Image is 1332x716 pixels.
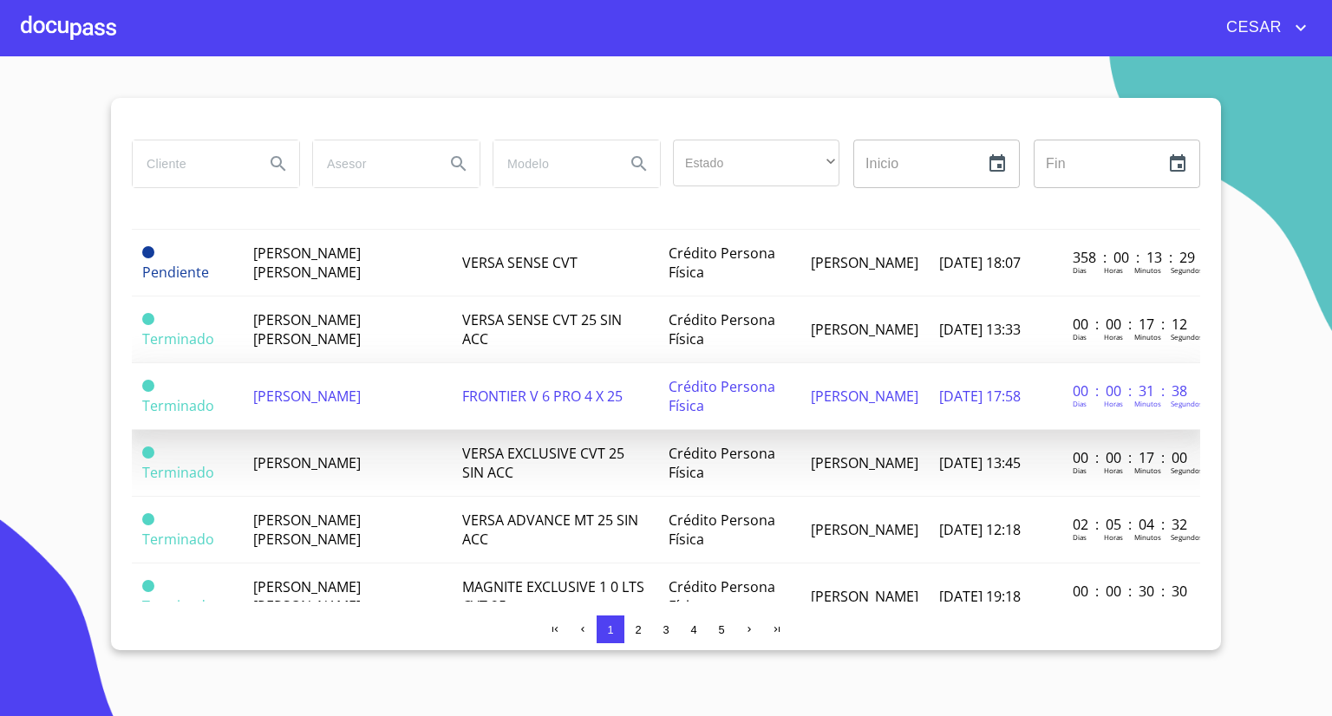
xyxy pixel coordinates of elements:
span: [DATE] 13:45 [939,453,1021,472]
p: 358 : 00 : 13 : 29 [1073,248,1190,267]
span: [DATE] 18:07 [939,253,1021,272]
p: Segundos [1171,532,1203,542]
span: Terminado [142,396,214,415]
p: Segundos [1171,399,1203,408]
p: 00 : 00 : 30 : 30 [1073,582,1190,601]
span: [PERSON_NAME] [PERSON_NAME] [253,244,361,282]
p: 00 : 00 : 17 : 12 [1073,315,1190,334]
span: Crédito Persona Física [669,310,775,348]
span: Terminado [142,329,214,348]
span: [PERSON_NAME] [253,387,361,406]
span: VERSA SENSE CVT [462,253,578,272]
button: 3 [652,615,680,643]
span: 2 [635,623,641,636]
span: Crédito Persona Física [669,577,775,615]
span: [PERSON_NAME] [811,320,918,339]
p: Horas [1104,599,1123,609]
span: [DATE] 13:33 [939,320,1021,339]
span: Terminado [142,463,214,482]
span: CESAR [1213,14,1290,42]
span: [PERSON_NAME] [PERSON_NAME] [253,511,361,549]
button: account of current user [1213,14,1311,42]
p: Dias [1073,265,1087,275]
p: Segundos [1171,332,1203,342]
p: Horas [1104,265,1123,275]
input: search [313,140,431,187]
input: search [493,140,611,187]
span: 4 [690,623,696,636]
span: Terminado [142,446,154,459]
span: Terminado [142,580,154,592]
span: Crédito Persona Física [669,377,775,415]
span: [PERSON_NAME] [811,453,918,472]
span: [DATE] 17:58 [939,387,1021,406]
button: 2 [624,615,652,643]
p: Dias [1073,332,1087,342]
span: Terminado [142,596,214,615]
p: Horas [1104,465,1123,475]
p: Segundos [1171,465,1203,475]
span: 1 [607,623,613,636]
p: Minutos [1134,265,1161,275]
input: search [133,140,251,187]
p: Dias [1073,399,1087,408]
p: Minutos [1134,599,1161,609]
p: 02 : 05 : 04 : 32 [1073,515,1190,534]
span: FRONTIER V 6 PRO 4 X 25 [462,387,623,406]
span: [PERSON_NAME] [253,453,361,472]
p: Horas [1104,332,1123,342]
span: Terminado [142,313,154,325]
span: [PERSON_NAME] [811,520,918,539]
p: Minutos [1134,465,1161,475]
span: Crédito Persona Física [669,511,775,549]
span: [PERSON_NAME] [PERSON_NAME] [253,310,361,348]
button: Search [438,143,480,185]
span: VERSA SENSE CVT 25 SIN ACC [462,310,622,348]
span: Terminado [142,530,214,549]
span: Terminado [142,513,154,525]
span: [PERSON_NAME] [PERSON_NAME] [253,577,361,615]
span: VERSA ADVANCE MT 25 SIN ACC [462,511,638,549]
span: 3 [663,623,669,636]
p: Segundos [1171,599,1203,609]
button: 4 [680,615,708,643]
p: 00 : 00 : 17 : 00 [1073,448,1190,467]
p: Minutos [1134,399,1161,408]
span: [PERSON_NAME] [811,253,918,272]
span: Pendiente [142,263,209,282]
span: VERSA EXCLUSIVE CVT 25 SIN ACC [462,444,624,482]
p: Horas [1104,399,1123,408]
p: Horas [1104,532,1123,542]
span: Terminado [142,380,154,392]
button: 5 [708,615,735,643]
p: Dias [1073,465,1087,475]
button: 1 [597,615,624,643]
p: 00 : 00 : 31 : 38 [1073,381,1190,400]
div: ​ [673,140,839,186]
p: Segundos [1171,265,1203,275]
span: [DATE] 12:18 [939,520,1021,539]
span: [DATE] 19:18 [939,587,1021,606]
span: MAGNITE EXCLUSIVE 1 0 LTS CVT 25 [462,577,644,615]
span: Pendiente [142,246,154,258]
span: 5 [718,623,724,636]
p: Dias [1073,532,1087,542]
button: Search [258,143,299,185]
span: Crédito Persona Física [669,244,775,282]
p: Minutos [1134,332,1161,342]
button: Search [618,143,660,185]
p: Dias [1073,599,1087,609]
p: Minutos [1134,532,1161,542]
span: Crédito Persona Física [669,444,775,482]
span: [PERSON_NAME] [811,387,918,406]
span: [PERSON_NAME] [811,587,918,606]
